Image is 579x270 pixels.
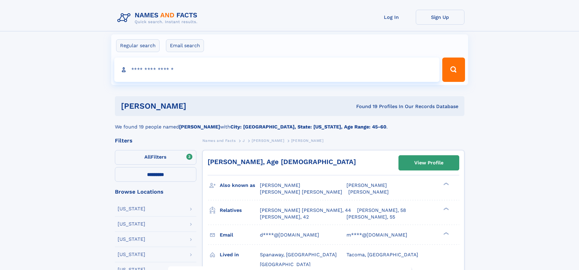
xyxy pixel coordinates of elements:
span: J [243,139,245,143]
label: Filters [115,150,196,165]
div: Browse Locations [115,189,196,195]
span: [PERSON_NAME] [PERSON_NAME] [260,189,342,195]
a: [PERSON_NAME] [PERSON_NAME], 44 [260,207,351,214]
span: [PERSON_NAME] [252,139,284,143]
a: Sign Up [416,10,464,25]
div: ❯ [442,231,449,235]
div: Found 19 Profiles In Our Records Database [271,103,458,110]
a: [PERSON_NAME], 42 [260,214,309,220]
a: View Profile [399,156,459,170]
div: [US_STATE] [118,206,145,211]
div: ❯ [442,207,449,211]
a: [PERSON_NAME], 55 [346,214,395,220]
div: [US_STATE] [118,237,145,242]
span: Tacoma, [GEOGRAPHIC_DATA] [346,252,418,258]
label: Regular search [116,39,160,52]
a: [PERSON_NAME], 58 [357,207,406,214]
a: J [243,137,245,144]
input: search input [114,58,440,82]
a: [PERSON_NAME], Age [DEMOGRAPHIC_DATA] [208,158,356,166]
img: Logo Names and Facts [115,10,202,26]
button: Search Button [442,58,465,82]
b: City: [GEOGRAPHIC_DATA], State: [US_STATE], Age Range: 45-60 [230,124,386,130]
label: Email search [166,39,204,52]
b: [PERSON_NAME] [179,124,220,130]
div: [US_STATE] [118,222,145,226]
h3: Lived in [220,250,260,260]
a: [PERSON_NAME] [252,137,284,144]
span: All [144,154,151,160]
div: We found 19 people named with . [115,116,464,131]
div: [US_STATE] [118,252,145,257]
h3: Email [220,230,260,240]
span: [PERSON_NAME] [291,139,324,143]
div: View Profile [414,156,443,170]
span: [PERSON_NAME] [346,182,387,188]
div: Filters [115,138,196,143]
span: [PERSON_NAME] [348,189,389,195]
span: [PERSON_NAME] [260,182,300,188]
span: Spanaway, [GEOGRAPHIC_DATA] [260,252,337,258]
h3: Relatives [220,205,260,216]
span: [GEOGRAPHIC_DATA] [260,261,311,267]
div: ❯ [442,182,449,186]
a: Names and Facts [202,137,236,144]
h3: Also known as [220,180,260,191]
a: Log In [367,10,416,25]
h1: [PERSON_NAME] [121,102,271,110]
